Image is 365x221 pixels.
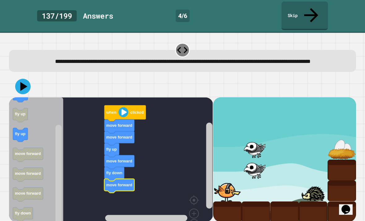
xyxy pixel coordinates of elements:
iframe: chat widget [339,196,359,215]
text: move forward [106,183,132,187]
text: move forward [15,151,41,156]
text: clicked [131,110,144,115]
text: fly up [15,131,26,136]
text: move forward [106,135,132,139]
text: fly down [15,211,31,215]
text: move forward [106,123,132,128]
text: fly up [15,112,26,116]
div: Answer s [83,10,113,21]
div: 4 / 6 [176,10,190,22]
div: 137 / 199 [37,10,77,21]
text: move forward [15,171,41,176]
text: move forward [15,191,41,196]
text: when [106,110,117,115]
text: move forward [106,159,132,163]
text: fly down [106,170,122,175]
text: fly up [106,147,117,151]
a: Skip [281,2,328,30]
